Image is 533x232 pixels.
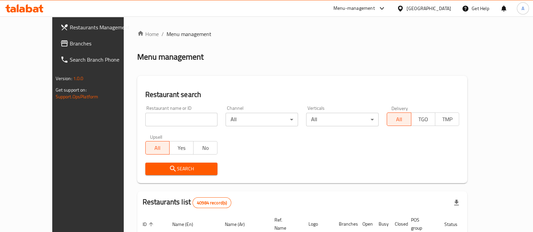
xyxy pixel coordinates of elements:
[226,113,298,126] div: All
[438,114,456,124] span: TMP
[150,134,162,139] label: Upsell
[411,112,435,126] button: TGO
[448,195,465,211] div: Export file
[148,143,167,153] span: All
[55,19,141,35] a: Restaurants Management
[161,30,164,38] li: /
[306,113,379,126] div: All
[145,90,460,100] h2: Restaurant search
[193,200,231,206] span: 40984 record(s)
[145,113,218,126] input: Search for restaurant name or ID..
[172,220,202,228] span: Name (En)
[56,92,98,101] a: Support.OpsPlatform
[70,23,136,31] span: Restaurants Management
[151,165,212,173] span: Search
[145,163,218,175] button: Search
[172,143,191,153] span: Yes
[55,52,141,68] a: Search Branch Phone
[143,197,232,208] h2: Restaurants list
[137,30,159,38] a: Home
[435,112,459,126] button: TMP
[522,5,524,12] span: A
[143,220,155,228] span: ID
[411,216,431,232] span: POS group
[414,114,433,124] span: TGO
[407,5,451,12] div: [GEOGRAPHIC_DATA]
[73,74,84,83] span: 1.0.0
[196,143,215,153] span: No
[56,74,72,83] span: Version:
[55,35,141,52] a: Branches
[70,39,136,47] span: Branches
[193,197,231,208] div: Total records count
[137,52,204,62] h2: Menu management
[387,112,411,126] button: All
[169,141,194,155] button: Yes
[391,106,408,110] label: Delivery
[167,30,211,38] span: Menu management
[390,114,408,124] span: All
[56,86,87,94] span: Get support on:
[70,56,136,64] span: Search Branch Phone
[193,141,217,155] button: No
[333,4,375,12] div: Menu-management
[145,141,170,155] button: All
[444,220,466,228] span: Status
[137,30,468,38] nav: breadcrumb
[274,216,295,232] span: Ref. Name
[225,220,254,228] span: Name (Ar)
